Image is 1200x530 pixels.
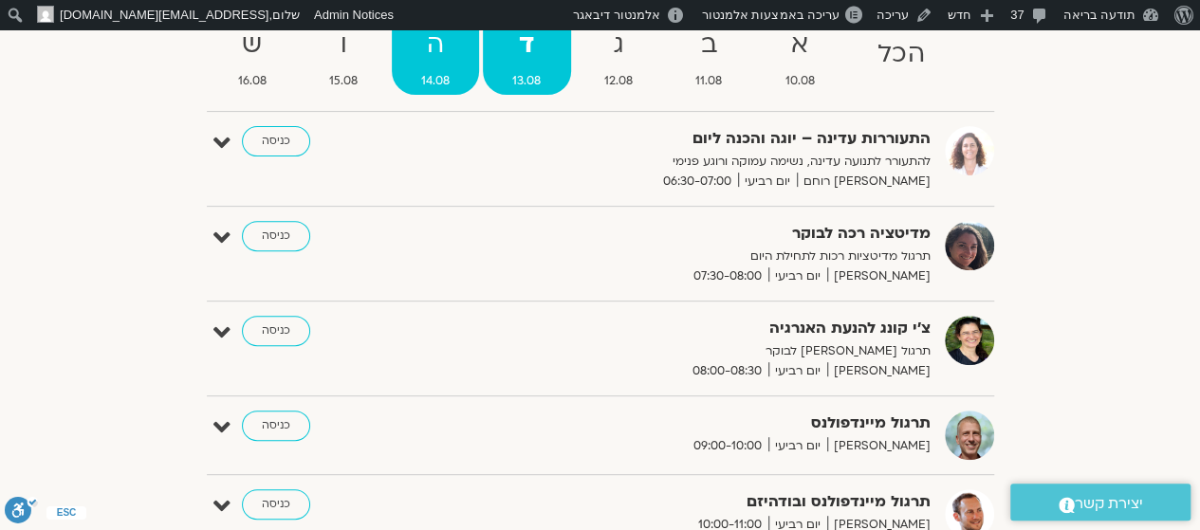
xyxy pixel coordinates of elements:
[466,247,931,266] p: תרגול מדיטציות רכות לתחילת היום
[827,436,931,456] span: [PERSON_NAME]
[827,266,931,286] span: [PERSON_NAME]
[738,172,797,192] span: יום רביעי
[575,19,663,95] a: ג12.08
[300,19,388,95] a: ו15.08
[466,152,931,172] p: להתעורר לתנועה עדינה, נשימה עמוקה ורוגע פנימי
[756,19,845,95] a: א10.08
[756,71,845,91] span: 10.08
[466,221,931,247] strong: מדיטציה רכה לבוקר
[466,316,931,341] strong: צ'י קונג להנעת האנרגיה
[575,24,663,66] strong: ג
[656,172,738,192] span: 06:30-07:00
[392,24,480,66] strong: ה
[242,316,310,346] a: כניסה
[768,361,827,381] span: יום רביעי
[466,341,931,361] p: תרגול [PERSON_NAME] לבוקר
[1010,484,1191,521] a: יצירת קשר
[209,24,297,66] strong: ש
[702,8,840,22] span: עריכה באמצעות אלמנטור
[687,266,768,286] span: 07:30-08:00
[466,126,931,152] strong: התעוררות עדינה – יוגה והכנה ליום
[483,24,571,66] strong: ד
[848,33,954,76] strong: הכל
[666,24,752,66] strong: ב
[242,221,310,251] a: כניסה
[666,71,752,91] span: 11.08
[392,19,480,95] a: ה14.08
[300,24,388,66] strong: ו
[209,71,297,91] span: 16.08
[575,71,663,91] span: 12.08
[483,71,571,91] span: 13.08
[848,19,954,95] a: הכל
[827,361,931,381] span: [PERSON_NAME]
[392,71,480,91] span: 14.08
[300,71,388,91] span: 15.08
[242,489,310,520] a: כניסה
[209,19,297,95] a: ש16.08
[768,266,827,286] span: יום רביעי
[686,361,768,381] span: 08:00-08:30
[466,489,931,515] strong: תרגול מיינדפולנס ובודהיזם
[242,126,310,156] a: כניסה
[60,8,268,22] span: [EMAIL_ADDRESS][DOMAIN_NAME]
[797,172,931,192] span: [PERSON_NAME] רוחם
[687,436,768,456] span: 09:00-10:00
[756,24,845,66] strong: א
[1075,491,1143,517] span: יצירת קשר
[483,19,571,95] a: ד13.08
[466,411,931,436] strong: תרגול מיינדפולנס
[768,436,827,456] span: יום רביעי
[242,411,310,441] a: כניסה
[666,19,752,95] a: ב11.08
